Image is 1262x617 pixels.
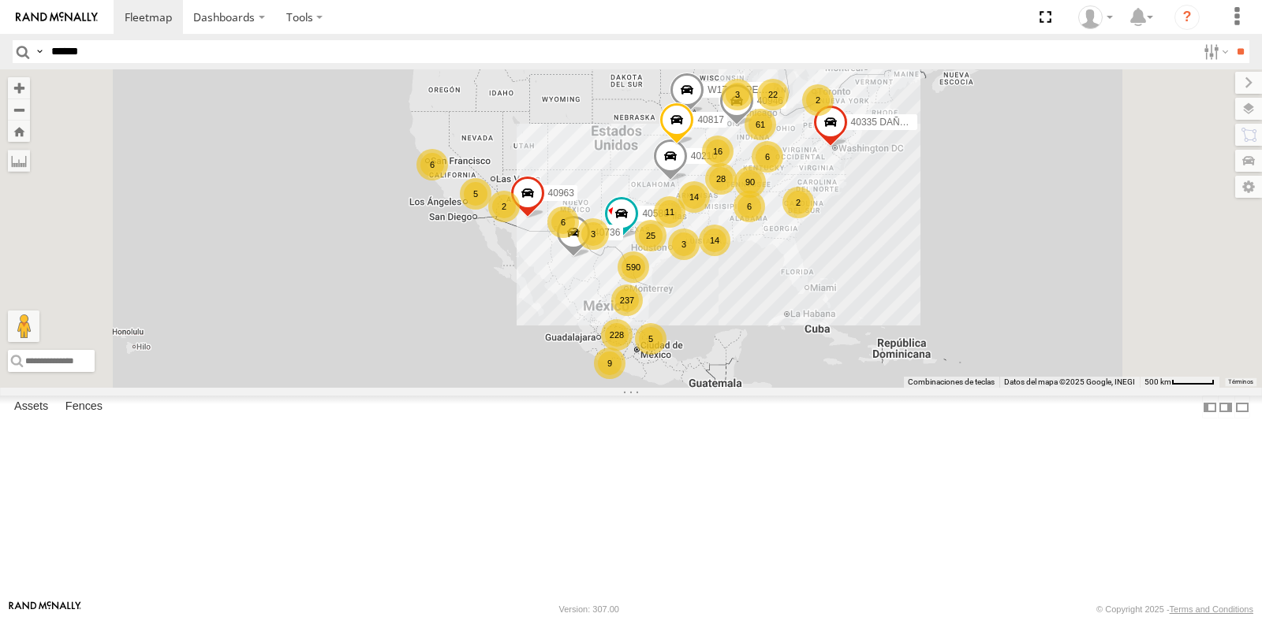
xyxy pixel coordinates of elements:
[654,196,685,228] div: 11
[8,77,30,98] button: Zoom in
[1004,377,1135,386] span: Datos del mapa ©2025 Google, INEGI
[851,117,920,128] span: 40335 DAÑADO
[577,218,609,250] div: 3
[416,149,448,180] div: 6
[460,178,491,210] div: 5
[802,84,834,116] div: 2
[635,323,666,355] div: 5
[611,284,643,316] div: 237
[1170,604,1253,614] a: Terms and Conditions
[488,191,520,222] div: 2
[559,604,619,614] div: Version: 307.00
[734,166,766,198] div: 90
[635,220,666,251] div: 25
[1228,378,1253,385] a: Términos (se abre en una nueva pestaña)
[1174,5,1200,30] i: ?
[908,377,995,388] button: Combinaciones de teclas
[1140,377,1219,388] button: Escala del mapa: 500 km por 51 píxeles
[1235,176,1262,198] label: Map Settings
[9,601,81,617] a: Visit our Website
[601,319,633,351] div: 228
[668,229,700,260] div: 3
[745,109,776,140] div: 61
[6,396,56,418] label: Assets
[8,310,39,342] button: Arrastra al hombrecito al mapa para abrir Street View
[699,225,730,256] div: 14
[1144,377,1171,386] span: 500 km
[678,181,710,213] div: 14
[702,136,734,167] div: 16
[1218,396,1234,418] label: Dock Summary Table to the Right
[618,251,649,283] div: 590
[1073,6,1118,29] div: Miguel Cantu
[1202,396,1218,418] label: Dock Summary Table to the Left
[58,396,110,418] label: Fences
[16,12,98,23] img: rand-logo.svg
[705,163,737,195] div: 28
[8,98,30,121] button: Zoom out
[782,187,814,218] div: 2
[642,208,668,219] span: 40588
[757,79,789,110] div: 22
[722,79,753,110] div: 3
[548,188,574,199] span: 40963
[708,84,789,95] span: W17625 PERDIDO
[8,121,30,142] button: Zoom Home
[1197,40,1231,63] label: Search Filter Options
[1096,604,1253,614] div: © Copyright 2025 -
[547,206,579,238] div: 6
[691,151,717,162] span: 40210
[752,141,783,173] div: 6
[697,114,723,125] span: 40817
[33,40,46,63] label: Search Query
[734,191,765,222] div: 6
[1234,396,1250,418] label: Hide Summary Table
[8,150,30,172] label: Measure
[594,348,625,379] div: 9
